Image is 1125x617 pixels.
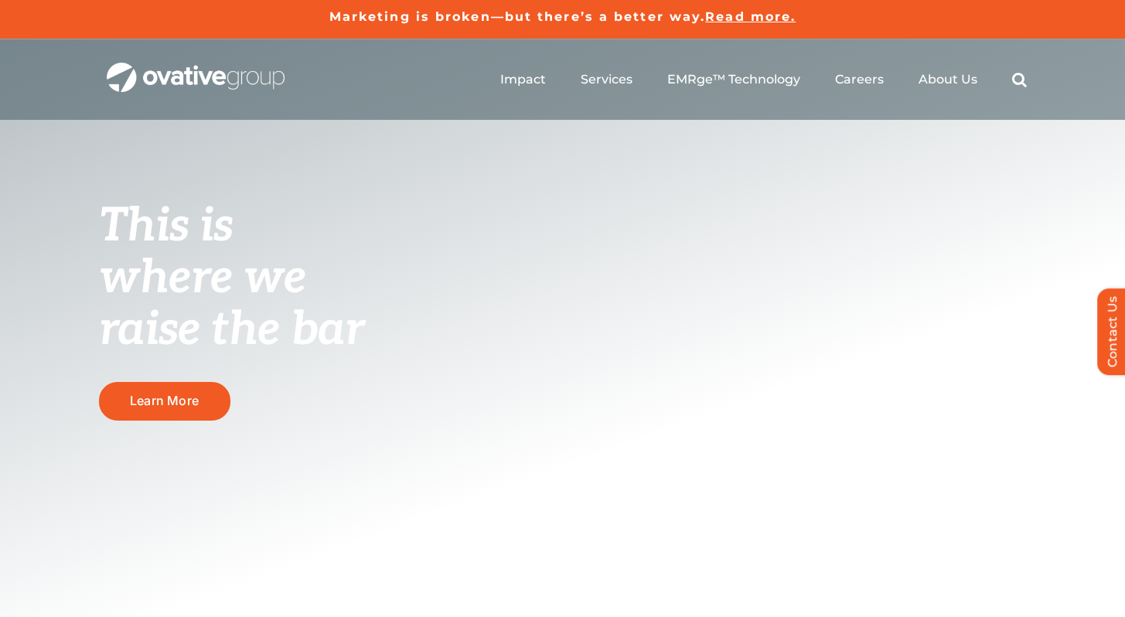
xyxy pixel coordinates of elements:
[919,72,977,87] a: About Us
[581,72,632,87] a: Services
[705,9,796,24] a: Read more.
[99,382,230,420] a: Learn More
[99,199,234,254] span: This is
[835,72,884,87] a: Careers
[107,61,285,76] a: OG_Full_horizontal_WHT
[130,394,199,408] span: Learn More
[500,55,1027,104] nav: Menu
[329,9,706,24] a: Marketing is broken—but there’s a better way.
[500,72,546,87] a: Impact
[99,251,364,358] span: where we raise the bar
[1012,72,1027,87] a: Search
[667,72,800,87] a: EMRge™ Technology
